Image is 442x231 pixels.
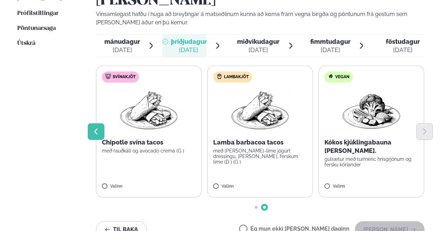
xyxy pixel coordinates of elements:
[341,88,402,133] img: Vegan.png
[105,74,111,79] img: pork.svg
[17,39,35,48] a: Útskrá
[255,206,258,209] span: Go to slide 1
[104,46,140,54] div: [DATE]
[324,138,418,155] p: Kókos kjúklingabauna [PERSON_NAME].
[96,10,425,27] p: Vinsamlegast hafðu í huga að breytingar á matseðlinum kunna að koma fram vegna birgða og pöntunum...
[17,25,56,31] span: Pöntunarsaga
[17,24,56,33] a: Pöntunarsaga
[324,156,418,167] p: gulrætur með turmeric hrísgrjónum og fersku kóríander
[17,40,35,46] span: Útskrá
[102,148,196,154] p: með rauðkáli og avocado crema (G )
[263,206,266,209] span: Go to slide 2
[237,38,279,45] span: miðvikudagur
[17,10,59,16] span: Prófílstillingar
[310,38,350,45] span: fimmtudagur
[171,38,207,45] span: þriðjudagur
[328,74,333,79] img: Vegan.svg
[119,88,180,133] img: Wraps.png
[310,46,350,54] div: [DATE]
[416,123,433,140] button: Next slide
[171,46,207,54] div: [DATE]
[88,123,104,140] button: Previous slide
[335,74,349,80] span: Vegan
[386,38,420,45] span: föstudagur
[386,46,420,54] div: [DATE]
[217,74,222,79] img: Lamb.svg
[104,38,140,45] span: mánudagur
[213,138,307,147] p: Lamba barbacoa tacos
[224,74,249,80] span: Lambakjöt
[213,148,307,165] p: með [PERSON_NAME]-lime jógúrt dressingu, [PERSON_NAME], ferskum lime (D ) (G )
[113,74,136,80] span: Svínakjöt
[237,46,279,54] div: [DATE]
[230,88,291,133] img: Wraps.png
[17,9,59,18] a: Prófílstillingar
[102,138,196,147] p: Chipotle svína tacos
